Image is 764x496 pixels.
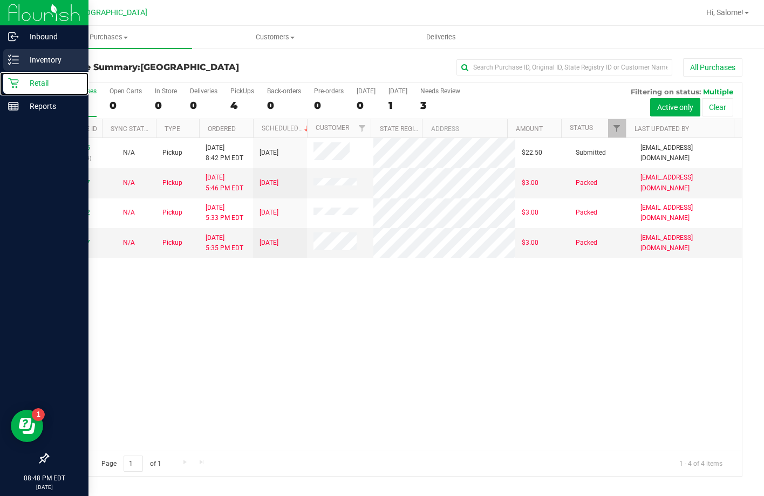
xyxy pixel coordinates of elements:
a: Customers [192,26,358,49]
div: Pre-orders [314,87,344,95]
span: [DATE] 5:35 PM EDT [206,233,243,253]
a: Status [570,124,593,132]
span: $3.00 [522,208,538,218]
a: Ordered [208,125,236,133]
a: Type [165,125,180,133]
button: Clear [702,98,733,116]
span: Multiple [703,87,733,96]
inline-svg: Inbound [8,31,19,42]
span: Customers [193,32,358,42]
inline-svg: Retail [8,78,19,88]
div: Deliveries [190,87,217,95]
span: 1 - 4 of 4 items [671,456,731,472]
button: N/A [123,238,135,248]
span: [GEOGRAPHIC_DATA] [73,8,147,17]
button: N/A [123,148,135,158]
span: $3.00 [522,178,538,188]
span: Pickup [162,148,182,158]
div: Back-orders [267,87,301,95]
a: Deliveries [358,26,524,49]
a: Amount [516,125,543,133]
span: [EMAIL_ADDRESS][DOMAIN_NAME] [640,143,735,163]
div: 0 [110,99,142,112]
p: 08:48 PM EDT [5,473,84,483]
div: [DATE] [357,87,376,95]
span: $22.50 [522,148,542,158]
p: Retail [19,77,84,89]
div: 0 [190,99,217,112]
span: Packed [576,208,597,218]
p: [DATE] [5,483,84,491]
span: [DATE] 8:42 PM EDT [206,143,243,163]
button: All Purchases [683,58,742,77]
a: Last Updated By [635,125,689,133]
p: Inventory [19,53,84,66]
a: Filter [608,119,626,137]
span: [EMAIL_ADDRESS][DOMAIN_NAME] [640,233,735,253]
p: Inbound [19,30,84,43]
input: Search Purchase ID, Original ID, State Registry ID or Customer Name... [456,59,672,75]
span: Packed [576,238,597,248]
span: Deliveries [412,32,470,42]
div: Needs Review [420,87,460,95]
div: 0 [267,99,301,112]
span: [DATE] [260,238,278,248]
a: State Registry ID [380,125,436,133]
button: N/A [123,178,135,188]
span: [EMAIL_ADDRESS][DOMAIN_NAME] [640,203,735,223]
div: 0 [155,99,177,112]
span: Pickup [162,238,182,248]
div: 1 [388,99,407,112]
div: 0 [314,99,344,112]
a: Sync Status [111,125,152,133]
span: $3.00 [522,238,538,248]
div: In Store [155,87,177,95]
span: Pickup [162,208,182,218]
inline-svg: Inventory [8,54,19,65]
a: Purchases [26,26,192,49]
span: [DATE] 5:46 PM EDT [206,173,243,193]
div: PickUps [230,87,254,95]
span: [DATE] [260,208,278,218]
span: Page of 1 [92,456,170,472]
h3: Purchase Summary: [47,63,279,72]
div: Open Carts [110,87,142,95]
a: Scheduled [262,125,311,132]
span: Filtering on status: [631,87,701,96]
button: N/A [123,208,135,218]
p: Reports [19,100,84,113]
div: 3 [420,99,460,112]
inline-svg: Reports [8,101,19,112]
span: Pickup [162,178,182,188]
button: Active only [650,98,700,116]
span: [DATE] 5:33 PM EDT [206,203,243,223]
iframe: Resource center [11,410,43,442]
a: Customer [316,124,349,132]
span: [EMAIL_ADDRESS][DOMAIN_NAME] [640,173,735,193]
span: Packed [576,178,597,188]
span: Purchases [26,32,192,42]
span: Hi, Salome! [706,8,743,17]
span: [DATE] [260,178,278,188]
span: Submitted [576,148,606,158]
div: 4 [230,99,254,112]
th: Address [422,119,507,138]
input: 1 [124,456,143,472]
div: [DATE] [388,87,407,95]
div: 0 [357,99,376,112]
span: [DATE] [260,148,278,158]
iframe: Resource center unread badge [32,408,45,421]
span: Not Applicable [123,179,135,187]
span: Not Applicable [123,209,135,216]
span: [GEOGRAPHIC_DATA] [140,62,239,72]
span: Not Applicable [123,239,135,246]
a: Filter [353,119,371,137]
span: Not Applicable [123,149,135,156]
